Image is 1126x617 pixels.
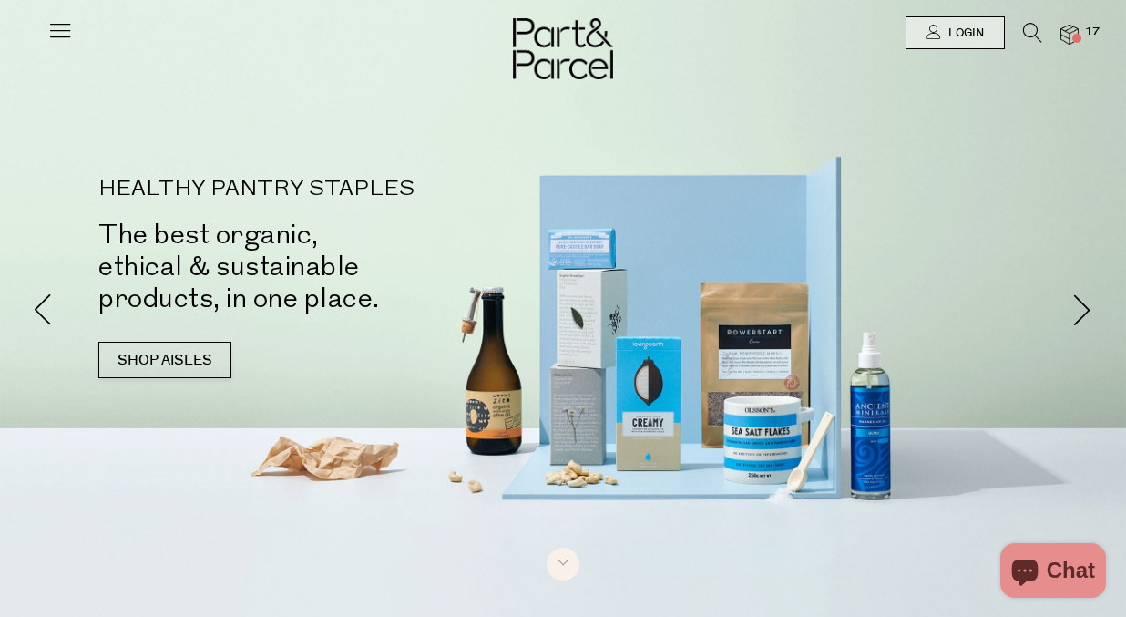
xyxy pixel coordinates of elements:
a: SHOP AISLES [98,342,231,378]
inbox-online-store-chat: Shopify online store chat [995,543,1111,602]
img: Part&Parcel [513,18,613,79]
a: 17 [1060,25,1079,44]
h2: The best organic, ethical & sustainable products, in one place. [98,219,590,314]
p: HEALTHY PANTRY STAPLES [98,179,590,201]
span: Login [944,26,984,41]
a: Login [906,16,1005,49]
span: 17 [1080,24,1104,40]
